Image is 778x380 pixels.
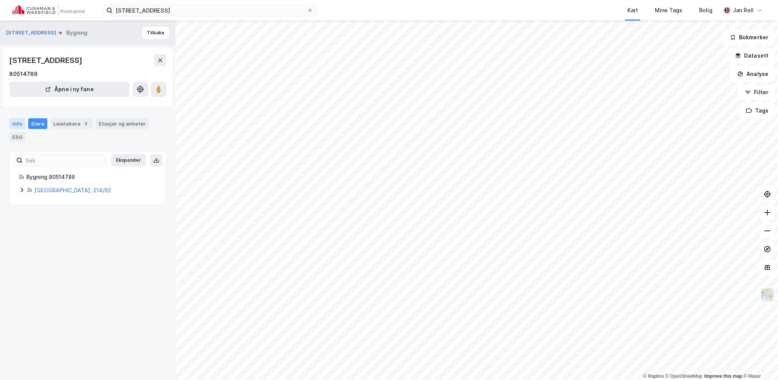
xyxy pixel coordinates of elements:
[9,69,38,79] div: 80514786
[9,132,26,142] div: ESG
[643,374,664,379] a: Mapbox
[50,118,93,129] div: Leietakere
[113,5,307,16] input: Søk på adresse, matrikkel, gårdeiere, leietakere eller personer
[66,28,87,37] div: Bygning
[9,118,25,129] div: Info
[760,288,775,302] img: Z
[733,6,754,15] div: Jan Roll
[111,154,146,166] button: Ekspander
[731,66,775,82] button: Analyse
[9,82,130,97] button: Åpne i ny fane
[26,172,157,182] div: Bygning 80514786
[627,6,638,15] div: Kart
[728,48,775,63] button: Datasett
[12,5,85,16] img: cushman-wakefield-realkapital-logo.202ea83816669bd177139c58696a8fa1.svg
[34,187,111,193] a: [GEOGRAPHIC_DATA], 214/92
[704,374,742,379] a: Improve this map
[23,155,106,166] input: Søk
[28,118,47,129] div: Eiere
[82,120,90,127] div: 3
[699,6,712,15] div: Bolig
[740,343,778,380] div: Kontrollprogram for chat
[99,120,146,127] div: Etasjer og enheter
[142,27,169,39] button: Tilbake
[739,103,775,118] button: Tags
[665,374,702,379] a: OpenStreetMap
[6,29,58,37] button: [STREET_ADDRESS]
[655,6,682,15] div: Mine Tags
[723,30,775,45] button: Bokmerker
[9,54,84,66] div: [STREET_ADDRESS]
[738,85,775,100] button: Filter
[740,343,778,380] iframe: Chat Widget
